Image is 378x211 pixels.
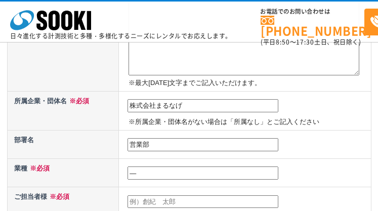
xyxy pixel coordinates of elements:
[129,117,368,128] p: ※所属企業・団体名がない場合は「所属なし」とご記入ください
[27,164,50,172] span: ※必須
[10,33,232,39] p: 日々進化する計測技術と多種・多様化するニーズにレンタルでお応えします。
[261,16,364,36] a: [PHONE_NUMBER]
[47,193,69,200] span: ※必須
[261,37,361,47] span: (平日 ～ 土日、祝日除く)
[67,97,89,105] span: ※必須
[261,9,364,15] span: お電話でのお問い合わせは
[7,91,119,130] th: 所属企業・団体名
[128,138,278,151] input: 例）カスタマーサポート部
[128,99,278,112] input: 例）株式会社ソーキ
[129,78,368,89] p: ※最大[DATE]文字までご記入いただけます。
[7,130,119,158] th: 部署名
[296,37,314,47] span: 17:30
[276,37,290,47] span: 8:50
[128,166,278,180] input: 業種不明の場合、事業内容を記載ください
[128,195,278,208] input: 例）創紀 太郎
[7,158,119,187] th: 業種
